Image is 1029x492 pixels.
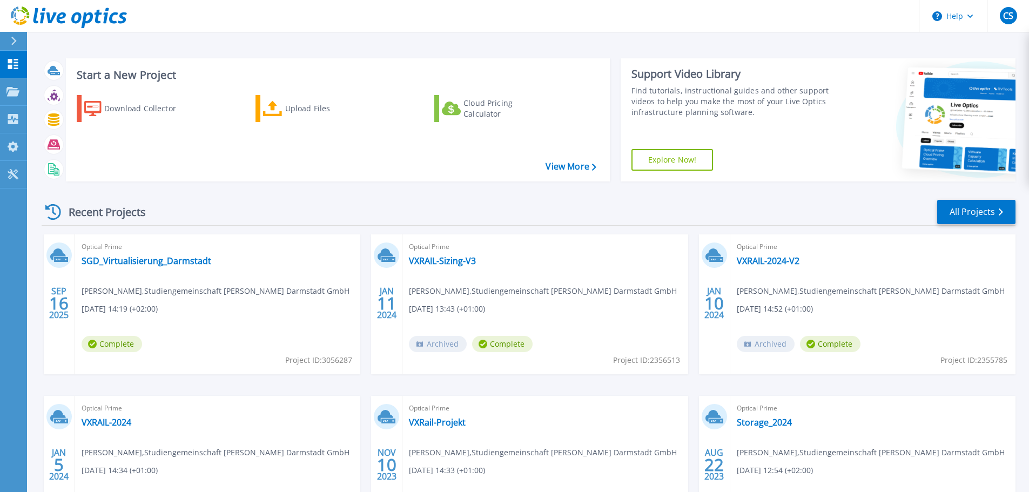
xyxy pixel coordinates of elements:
span: [DATE] 13:43 (+01:00) [409,303,485,315]
span: Optical Prime [409,402,681,414]
span: Optical Prime [82,402,354,414]
span: 10 [377,460,396,469]
a: SGD_Virtualisierung_Darmstadt [82,255,211,266]
span: [DATE] 14:33 (+01:00) [409,464,485,476]
span: [PERSON_NAME] , Studiengemeinschaft [PERSON_NAME] Darmstadt GmbH [82,285,349,297]
span: Complete [472,336,533,352]
span: Optical Prime [82,241,354,253]
span: 22 [704,460,724,469]
a: VXRAIL-2024-V2 [737,255,799,266]
a: VXRAIL-Sizing-V3 [409,255,476,266]
div: AUG 2023 [704,445,724,484]
span: Optical Prime [409,241,681,253]
span: [PERSON_NAME] , Studiengemeinschaft [PERSON_NAME] Darmstadt GmbH [82,447,349,459]
a: Cloud Pricing Calculator [434,95,555,122]
div: JAN 2024 [49,445,69,484]
span: [PERSON_NAME] , Studiengemeinschaft [PERSON_NAME] Darmstadt GmbH [409,285,677,297]
span: 5 [54,460,64,469]
a: Download Collector [77,95,197,122]
span: [PERSON_NAME] , Studiengemeinschaft [PERSON_NAME] Darmstadt GmbH [737,447,1005,459]
a: Explore Now! [631,149,714,171]
span: [DATE] 14:19 (+02:00) [82,303,158,315]
div: Support Video Library [631,67,833,81]
span: Project ID: 3056287 [285,354,352,366]
a: VXRail-Projekt [409,417,466,428]
span: Complete [82,336,142,352]
span: 16 [49,299,69,308]
a: Storage_2024 [737,417,792,428]
div: Find tutorials, instructional guides and other support videos to help you make the most of your L... [631,85,833,118]
h3: Start a New Project [77,69,596,81]
span: Archived [737,336,795,352]
span: [PERSON_NAME] , Studiengemeinschaft [PERSON_NAME] Darmstadt GmbH [737,285,1005,297]
span: Complete [800,336,860,352]
span: 11 [377,299,396,308]
div: NOV 2023 [376,445,397,484]
span: [DATE] 14:34 (+01:00) [82,464,158,476]
a: Upload Files [255,95,376,122]
span: [DATE] 14:52 (+01:00) [737,303,813,315]
div: Recent Projects [42,199,160,225]
div: SEP 2025 [49,284,69,323]
span: Optical Prime [737,241,1009,253]
a: View More [546,161,596,172]
a: All Projects [937,200,1015,224]
span: Project ID: 2356513 [613,354,680,366]
div: JAN 2024 [376,284,397,323]
span: Project ID: 2355785 [940,354,1007,366]
span: [DATE] 12:54 (+02:00) [737,464,813,476]
span: 10 [704,299,724,308]
div: Cloud Pricing Calculator [463,98,550,119]
div: Download Collector [104,98,191,119]
div: JAN 2024 [704,284,724,323]
div: Upload Files [285,98,372,119]
span: CS [1003,11,1013,20]
span: Archived [409,336,467,352]
span: Optical Prime [737,402,1009,414]
a: VXRAIL-2024 [82,417,131,428]
span: [PERSON_NAME] , Studiengemeinschaft [PERSON_NAME] Darmstadt GmbH [409,447,677,459]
